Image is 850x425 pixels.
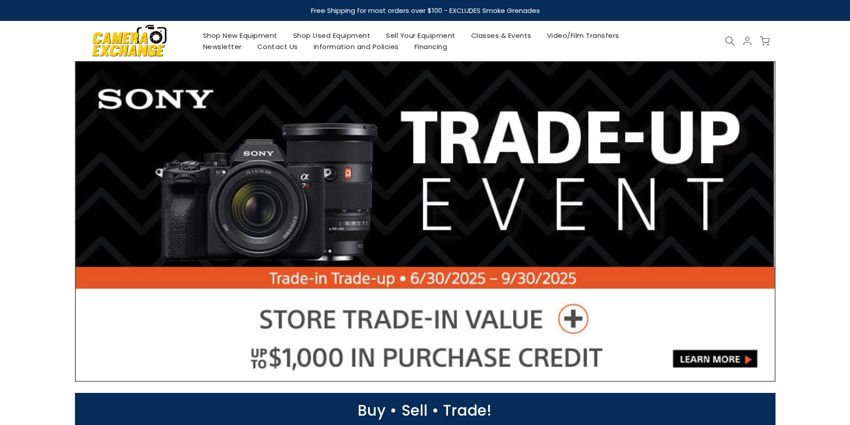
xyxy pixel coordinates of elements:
a: Sell Your Equipment [378,30,464,41]
p: Buy • Sell • Trade! [70,406,780,415]
a: Shop Used Equipment [285,30,378,41]
a: Classes & Events [463,30,539,41]
li: Page dot 5 [437,367,442,372]
li: Page dot 6 [446,367,451,372]
a: Contact Us [249,41,306,52]
a: Newsletter [195,41,249,52]
li: Page dot 1 [399,367,404,372]
a: Shop New Equipment [195,30,285,41]
a: Video/Film Transfers [539,30,627,41]
li: Page dot 4 [427,367,432,372]
li: Page dot 3 [418,367,423,372]
a: Information and Policies [306,41,406,52]
a: Financing [406,41,455,52]
li: Page dot 2 [409,367,414,372]
strong: Free Shipping for most orders over $100 - EXCLUDES Smoke Grenades [311,6,539,15]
